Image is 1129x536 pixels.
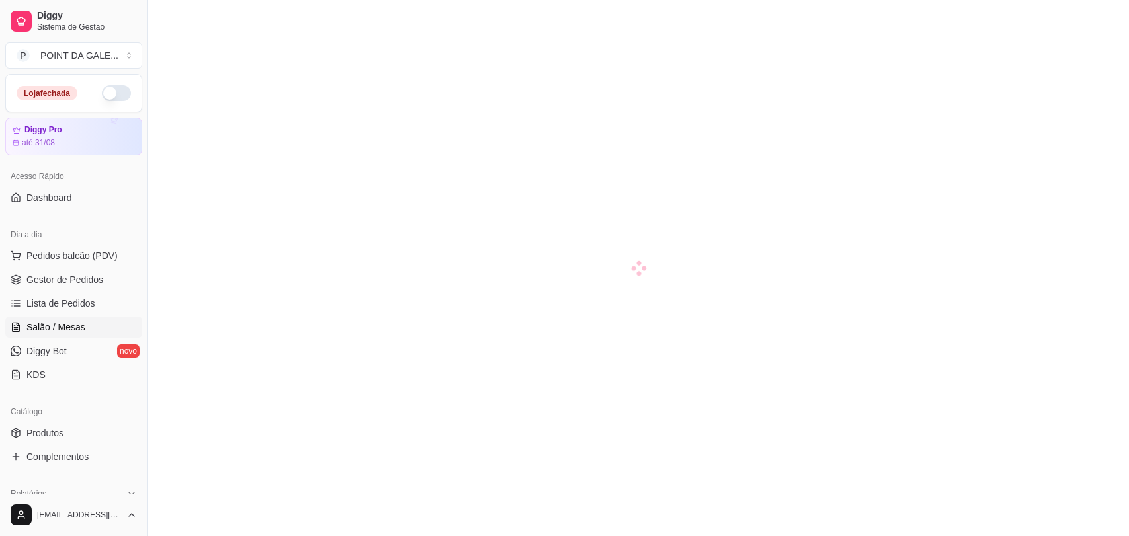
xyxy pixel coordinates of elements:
a: Diggy Botnovo [5,340,142,362]
span: Diggy [37,10,137,22]
button: Select a team [5,42,142,69]
span: Gestor de Pedidos [26,273,103,286]
span: Diggy Bot [26,344,67,358]
div: Catálogo [5,401,142,422]
div: Dia a dia [5,224,142,245]
a: Salão / Mesas [5,317,142,338]
span: Produtos [26,426,63,440]
span: Complementos [26,450,89,463]
article: até 31/08 [22,137,55,148]
span: Lista de Pedidos [26,297,95,310]
span: [EMAIL_ADDRESS][DOMAIN_NAME] [37,510,121,520]
span: Pedidos balcão (PDV) [26,249,118,262]
span: KDS [26,368,46,381]
a: KDS [5,364,142,385]
a: Diggy Proaté 31/08 [5,118,142,155]
a: Complementos [5,446,142,467]
button: [EMAIL_ADDRESS][DOMAIN_NAME] [5,499,142,531]
span: P [17,49,30,62]
button: Alterar Status [102,85,131,101]
span: Relatórios [11,488,46,499]
div: Acesso Rápido [5,166,142,187]
article: Diggy Pro [24,125,62,135]
a: Dashboard [5,187,142,208]
span: Dashboard [26,191,72,204]
a: Lista de Pedidos [5,293,142,314]
a: Gestor de Pedidos [5,269,142,290]
span: Salão / Mesas [26,321,85,334]
a: DiggySistema de Gestão [5,5,142,37]
div: POINT DA GALE ... [40,49,118,62]
button: Pedidos balcão (PDV) [5,245,142,266]
span: Sistema de Gestão [37,22,137,32]
a: Produtos [5,422,142,443]
div: Loja fechada [17,86,77,100]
